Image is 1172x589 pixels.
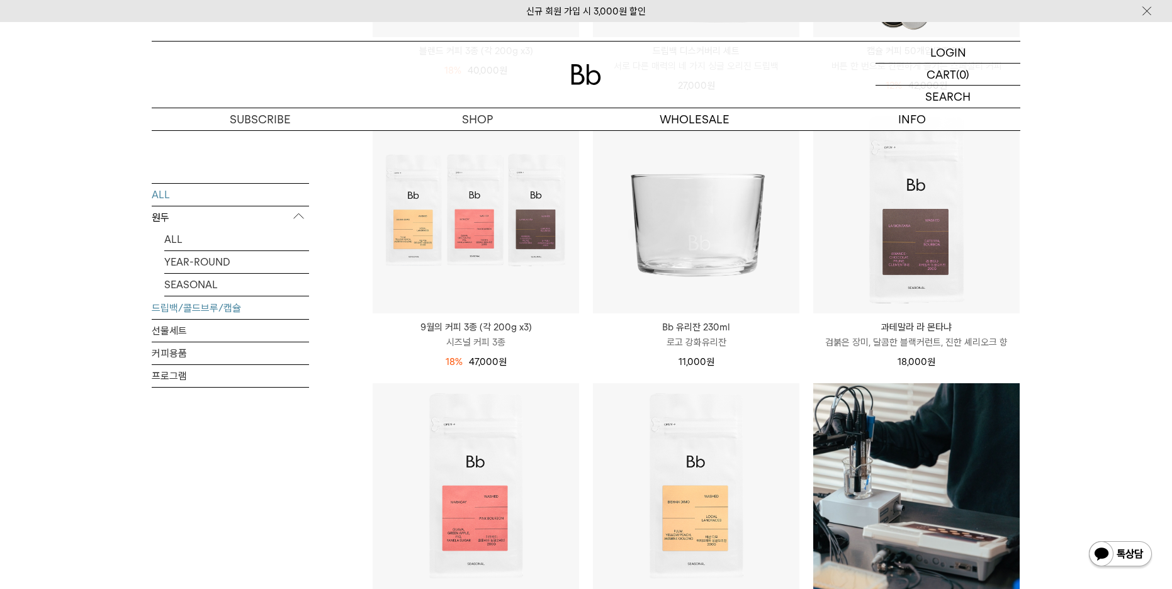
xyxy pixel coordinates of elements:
span: 원 [499,356,507,367]
span: 원 [927,356,935,367]
a: SHOP [369,108,586,130]
p: WHOLESALE [586,108,803,130]
span: 47,000 [469,356,507,367]
a: 9월의 커피 3종 (각 200g x3) 시즈널 커피 3종 [373,320,579,350]
a: 과테말라 라 몬타냐 검붉은 장미, 달콤한 블랙커런트, 진한 셰리오크 향 [813,320,1020,350]
p: Bb 유리잔 230ml [593,320,799,335]
span: 11,000 [679,356,714,367]
p: 시즈널 커피 3종 [373,335,579,350]
a: 프로그램 [152,364,309,386]
img: 로고 [571,64,601,85]
p: (0) [956,64,969,85]
a: 드립백/콜드브루/캡슐 [152,296,309,318]
p: LOGIN [930,42,966,63]
a: 선물세트 [152,319,309,341]
img: 과테말라 라 몬타냐 [813,107,1020,313]
span: 원 [706,356,714,367]
a: 커피용품 [152,342,309,364]
p: CART [927,64,956,85]
p: INFO [803,108,1020,130]
span: 18,000 [898,356,935,367]
a: ALL [164,228,309,250]
a: Bb 유리잔 230ml 로고 강화유리잔 [593,320,799,350]
a: YEAR-ROUND [164,250,309,272]
a: ALL [152,183,309,205]
p: 과테말라 라 몬타냐 [813,320,1020,335]
a: SUBSCRIBE [152,108,369,130]
a: CART (0) [876,64,1020,86]
p: 원두 [152,206,309,228]
img: Bb 유리잔 230ml [593,107,799,313]
a: 신규 회원 가입 시 3,000원 할인 [526,6,646,17]
a: LOGIN [876,42,1020,64]
a: SEASONAL [164,273,309,295]
img: 9월의 커피 3종 (각 200g x3) [373,107,579,313]
p: 9월의 커피 3종 (각 200g x3) [373,320,579,335]
p: SEARCH [925,86,971,108]
div: 18% [446,354,463,369]
img: 카카오톡 채널 1:1 채팅 버튼 [1088,540,1153,570]
p: 로고 강화유리잔 [593,335,799,350]
p: 검붉은 장미, 달콤한 블랙커런트, 진한 셰리오크 향 [813,335,1020,350]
